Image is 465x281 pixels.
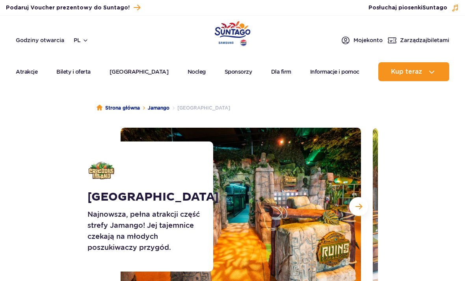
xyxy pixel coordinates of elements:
span: Kup teraz [391,68,422,75]
button: pl [74,36,89,44]
a: Nocleg [188,62,206,81]
span: Posłuchaj piosenki [368,4,447,12]
a: Bilety i oferta [56,62,91,81]
button: Posłuchaj piosenkiSuntago [368,4,459,12]
span: Moje konto [353,36,383,44]
a: Godziny otwarcia [16,36,64,44]
a: [GEOGRAPHIC_DATA] [110,62,169,81]
span: Podaruj Voucher prezentowy do Suntago! [6,4,130,12]
a: Jamango [148,104,169,112]
span: Zarządzaj biletami [400,36,449,44]
li: [GEOGRAPHIC_DATA] [169,104,230,112]
a: Strona główna [97,104,140,112]
a: Sponsorzy [225,62,252,81]
button: Kup teraz [378,62,449,81]
a: Park of Poland [215,20,251,45]
a: Informacje i pomoc [310,62,359,81]
button: Następny slajd [349,197,368,216]
a: Zarządzajbiletami [387,35,449,45]
p: Najnowsza, pełna atrakcji część strefy Jamango! Jej tajemnice czekają na młodych poszukiwaczy prz... [87,209,207,253]
a: Dla firm [271,62,291,81]
a: Mojekonto [341,35,383,45]
a: Atrakcje [16,62,37,81]
a: Podaruj Voucher prezentowy do Suntago! [6,2,140,13]
span: Suntago [422,5,447,11]
h1: [GEOGRAPHIC_DATA] [87,190,207,204]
